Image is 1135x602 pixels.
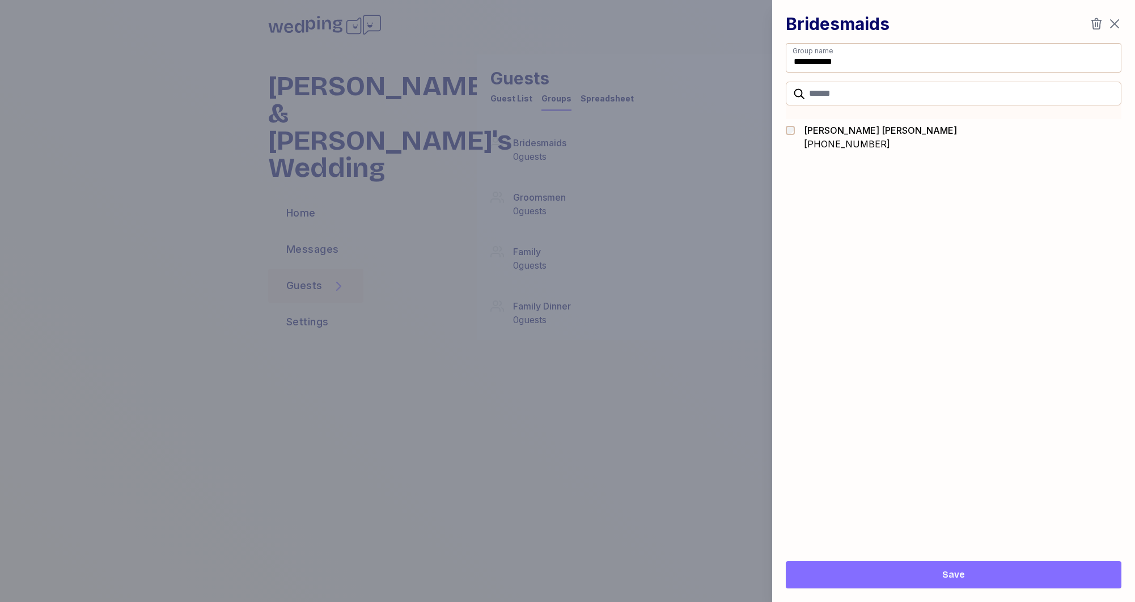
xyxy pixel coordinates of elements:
[942,568,965,582] span: Save
[786,14,890,34] h1: Bridesmaids
[786,43,1121,73] input: Group name
[804,137,957,151] div: [PHONE_NUMBER]
[804,124,957,137] div: [PERSON_NAME] [PERSON_NAME]
[786,561,1121,588] button: Save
